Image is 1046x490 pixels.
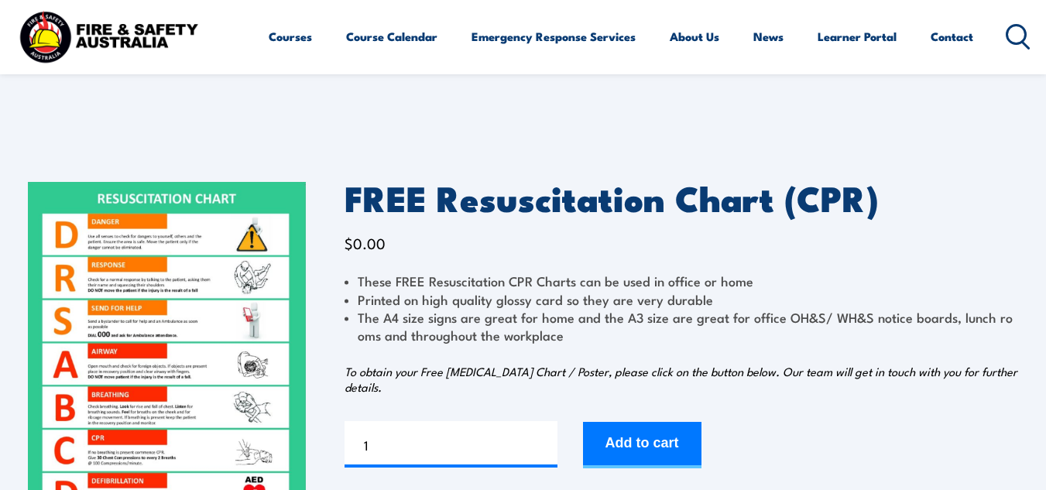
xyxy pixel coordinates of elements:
em: To obtain your Free [MEDICAL_DATA] Chart / Poster, please click on the button below. Our team wil... [345,363,1017,395]
li: Printed on high quality glossy card so they are very durable [345,290,1019,308]
a: Learner Portal [818,18,897,55]
a: Emergency Response Services [472,18,636,55]
a: Contact [931,18,973,55]
a: News [753,18,784,55]
button: Add to cart [583,422,701,468]
span: $ [345,232,353,253]
input: Product quantity [345,421,557,468]
a: Courses [269,18,312,55]
h1: FREE Resuscitation Chart (CPR) [345,182,1019,212]
bdi: 0.00 [345,232,386,253]
a: About Us [670,18,719,55]
li: These FREE Resuscitation CPR Charts can be used in office or home [345,272,1019,290]
a: Course Calendar [346,18,437,55]
li: The A4 size signs are great for home and the A3 size are great for office OH&S/ WH&S notice board... [345,308,1019,344]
